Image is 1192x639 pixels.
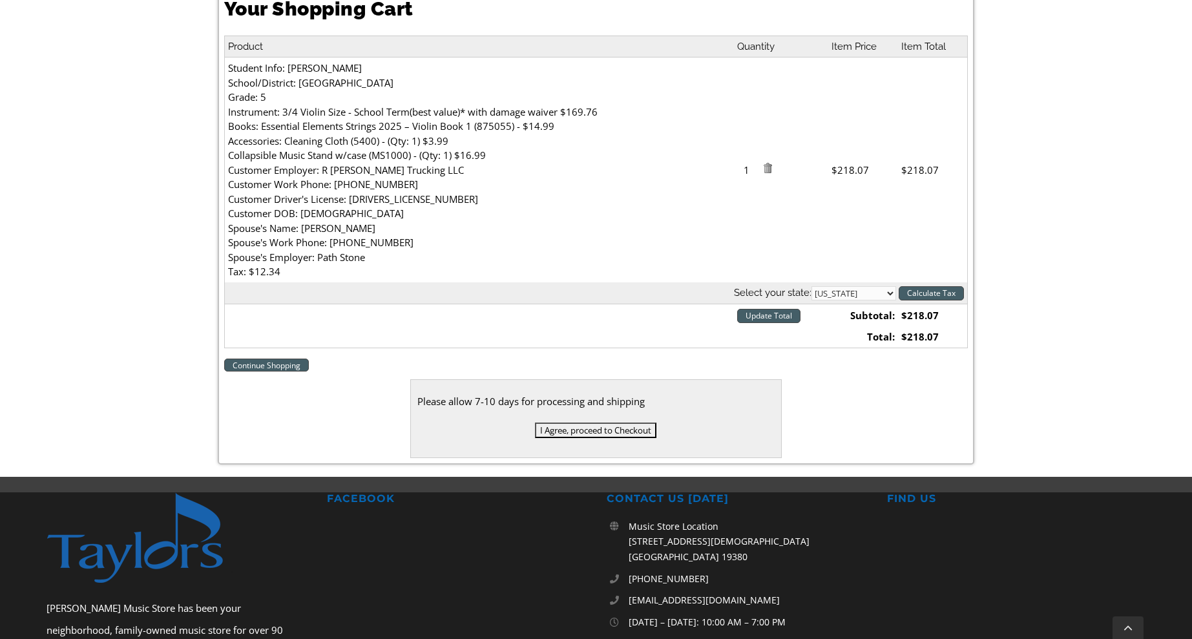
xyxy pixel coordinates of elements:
[224,282,967,304] th: Select your state:
[898,326,968,348] td: $218.07
[887,492,1145,506] h2: FIND US
[47,492,250,584] img: footer-logo
[762,163,773,176] a: Remove item from cart
[629,614,865,630] p: [DATE] – [DATE]: 10:00 AM – 7:00 PM
[762,163,773,173] img: Remove Item
[629,519,865,565] p: Music Store Location [STREET_ADDRESS][DEMOGRAPHIC_DATA] [GEOGRAPHIC_DATA] 19380
[629,594,780,606] span: [EMAIL_ADDRESS][DOMAIN_NAME]
[828,326,898,348] td: Total:
[898,304,968,326] td: $218.07
[629,592,865,608] a: [EMAIL_ADDRESS][DOMAIN_NAME]
[811,286,896,300] select: State billing address
[828,304,898,326] td: Subtotal:
[828,58,898,282] td: $218.07
[898,36,968,58] th: Item Total
[629,571,865,587] a: [PHONE_NUMBER]
[224,58,733,282] td: Student Info: [PERSON_NAME] School/District: [GEOGRAPHIC_DATA] Grade: 5 Instrument: 3/4 Violin Si...
[417,393,775,410] div: Please allow 7-10 days for processing and shipping
[828,36,898,58] th: Item Price
[734,36,828,58] th: Quantity
[224,36,733,58] th: Product
[899,286,964,300] input: Calculate Tax
[607,492,865,506] h2: CONTACT US [DATE]
[737,163,760,178] span: 1
[737,309,800,323] input: Update Total
[535,423,656,438] input: I Agree, proceed to Checkout
[898,58,968,282] td: $218.07
[327,492,585,506] h2: FACEBOOK
[224,359,309,372] a: Continue Shopping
